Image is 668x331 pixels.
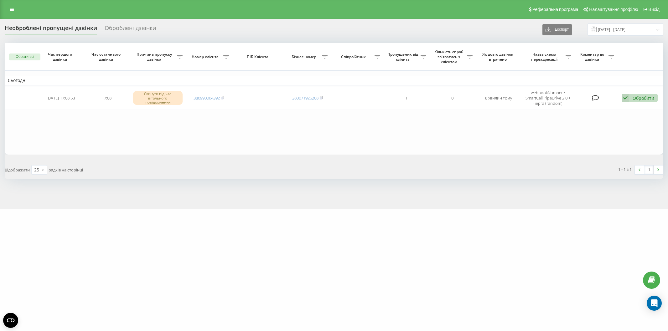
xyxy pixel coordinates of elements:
[577,52,608,62] span: Коментар до дзвінка
[5,167,30,173] span: Відображати
[105,25,156,34] div: Оброблені дзвінки
[476,87,522,109] td: 8 хвилин тому
[542,24,572,35] button: Експорт
[647,296,662,311] div: Open Intercom Messenger
[292,95,318,101] a: 380671925208
[633,95,654,101] div: Обробити
[383,87,429,109] td: 1
[432,49,467,64] span: Кількість спроб зв'язатись з клієнтом
[525,52,566,62] span: Назва схеми переадресації
[429,87,475,109] td: 0
[481,52,516,62] span: Як довго дзвінок втрачено
[288,54,322,59] span: Бізнес номер
[49,167,83,173] span: рядків на сторінці
[618,166,632,172] div: 1 - 1 з 1
[532,7,578,12] span: Реферальна програма
[5,25,97,34] div: Необроблені пропущені дзвінки
[334,54,375,59] span: Співробітник
[84,87,130,109] td: 17:08
[133,91,183,105] div: Скинуто під час вітального повідомлення
[9,53,40,60] button: Обрати всі
[189,54,223,59] span: Номер клієнта
[5,76,663,85] td: Сьогодні
[43,52,79,62] span: Час першого дзвінка
[3,313,18,328] button: Open CMP widget
[237,54,279,59] span: ПІБ Клієнта
[589,7,638,12] span: Налаштування профілю
[38,87,84,109] td: [DATE] 17:08:53
[194,95,220,101] a: 380990064392
[644,165,654,174] a: 1
[522,87,574,109] td: webhookNumber / SmartCall PipeDrive 2.0 + черга (random)
[386,52,421,62] span: Пропущених від клієнта
[649,7,660,12] span: Вихід
[34,167,39,173] div: 25
[89,52,125,62] span: Час останнього дзвінка
[133,52,177,62] span: Причина пропуску дзвінка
